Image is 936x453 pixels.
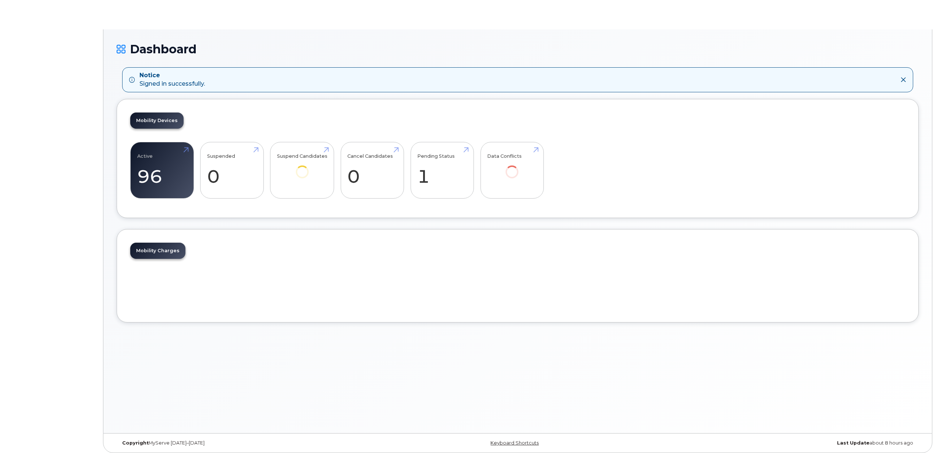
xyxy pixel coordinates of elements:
[139,71,205,80] strong: Notice
[122,440,149,446] strong: Copyright
[277,146,327,188] a: Suspend Candidates
[139,71,205,88] div: Signed in successfully.
[130,113,184,129] a: Mobility Devices
[347,146,397,195] a: Cancel Candidates 0
[651,440,919,446] div: about 8 hours ago
[490,440,539,446] a: Keyboard Shortcuts
[137,146,187,195] a: Active 96
[487,146,537,188] a: Data Conflicts
[117,43,919,56] h1: Dashboard
[130,243,185,259] a: Mobility Charges
[417,146,467,195] a: Pending Status 1
[207,146,257,195] a: Suspended 0
[117,440,384,446] div: MyServe [DATE]–[DATE]
[837,440,869,446] strong: Last Update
